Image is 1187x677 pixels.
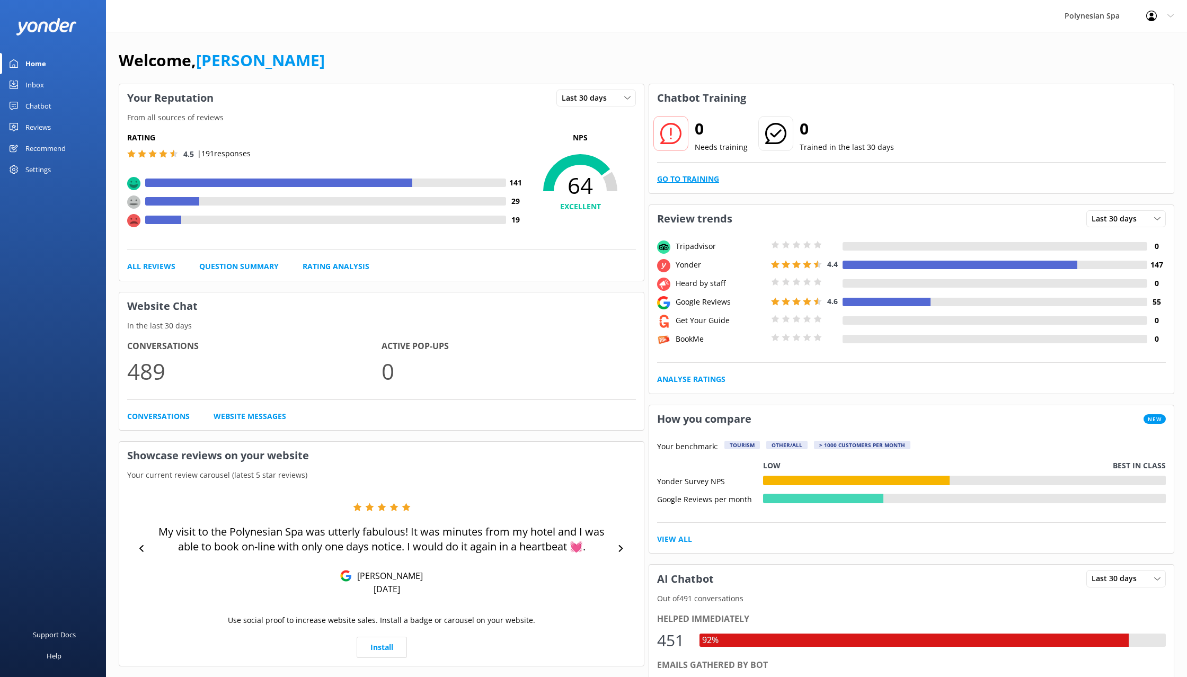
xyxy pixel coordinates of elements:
div: 451 [657,628,689,653]
a: Website Messages [214,411,286,422]
h3: AI Chatbot [649,565,722,593]
h4: 19 [506,214,525,226]
a: Question Summary [199,261,279,272]
p: Your current review carousel (latest 5 star reviews) [119,469,644,481]
div: Tourism [724,441,760,449]
p: Needs training [695,141,748,153]
h4: 0 [1147,240,1166,252]
h4: 29 [506,195,525,207]
span: 4.6 [827,296,838,306]
h3: Showcase reviews on your website [119,442,644,469]
h4: 55 [1147,296,1166,308]
div: Home [25,53,46,74]
p: Out of 491 conversations [649,593,1174,604]
h4: EXCELLENT [525,201,636,212]
p: 0 [382,353,636,389]
h2: 0 [695,116,748,141]
h4: 0 [1147,315,1166,326]
h3: Chatbot Training [649,84,754,112]
div: Other/All [766,441,808,449]
img: Google Reviews [340,570,352,582]
p: NPS [525,132,636,144]
h5: Rating [127,132,525,144]
div: > 1000 customers per month [814,441,910,449]
p: My visit to the Polynesian Spa was utterly fabulous! It was minutes from my hotel and I was able ... [153,524,610,554]
p: [DATE] [374,583,400,595]
span: 4.4 [827,259,838,269]
p: Your benchmark: [657,441,718,453]
div: Emails gathered by bot [657,658,1166,672]
div: 92% [699,634,721,647]
h3: Your Reputation [119,84,222,112]
a: Analyse Ratings [657,373,725,385]
img: yonder-white-logo.png [16,18,77,35]
div: Yonder Survey NPS [657,476,763,485]
a: Install [357,637,407,658]
span: Last 30 days [1092,573,1143,584]
div: Settings [25,159,51,180]
a: Go to Training [657,173,719,185]
a: [PERSON_NAME] [196,49,325,71]
div: Inbox [25,74,44,95]
p: Use social proof to increase website sales. Install a badge or carousel on your website. [228,614,535,626]
span: Last 30 days [1092,213,1143,225]
h4: 0 [1147,333,1166,345]
div: Heard by staff [673,278,768,289]
span: Last 30 days [562,92,613,104]
h4: Conversations [127,340,382,353]
h2: 0 [800,116,894,141]
p: Best in class [1113,460,1166,471]
p: Low [763,460,781,471]
div: Google Reviews [673,296,768,308]
a: Conversations [127,411,190,422]
div: Get Your Guide [673,315,768,326]
div: Tripadvisor [673,240,768,252]
p: | 191 responses [197,148,251,159]
h3: How you compare [649,405,759,433]
h3: Review trends [649,205,740,233]
a: Rating Analysis [303,261,369,272]
h4: 141 [506,177,525,189]
h4: 147 [1147,259,1166,271]
div: Chatbot [25,95,51,117]
div: BookMe [673,333,768,345]
div: Google Reviews per month [657,494,763,503]
div: Help [47,645,61,666]
p: In the last 30 days [119,320,644,332]
p: Trained in the last 30 days [800,141,894,153]
div: Reviews [25,117,51,138]
div: Support Docs [33,624,76,645]
p: [PERSON_NAME] [352,570,423,582]
a: View All [657,533,692,545]
a: All Reviews [127,261,175,272]
span: New [1144,414,1166,424]
h1: Welcome, [119,48,325,73]
h3: Website Chat [119,292,644,320]
div: Yonder [673,259,768,271]
span: 4.5 [183,149,194,159]
div: Recommend [25,138,66,159]
h4: 0 [1147,278,1166,289]
div: Helped immediately [657,612,1166,626]
p: From all sources of reviews [119,112,644,123]
p: 489 [127,353,382,389]
span: 64 [525,172,636,199]
h4: Active Pop-ups [382,340,636,353]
